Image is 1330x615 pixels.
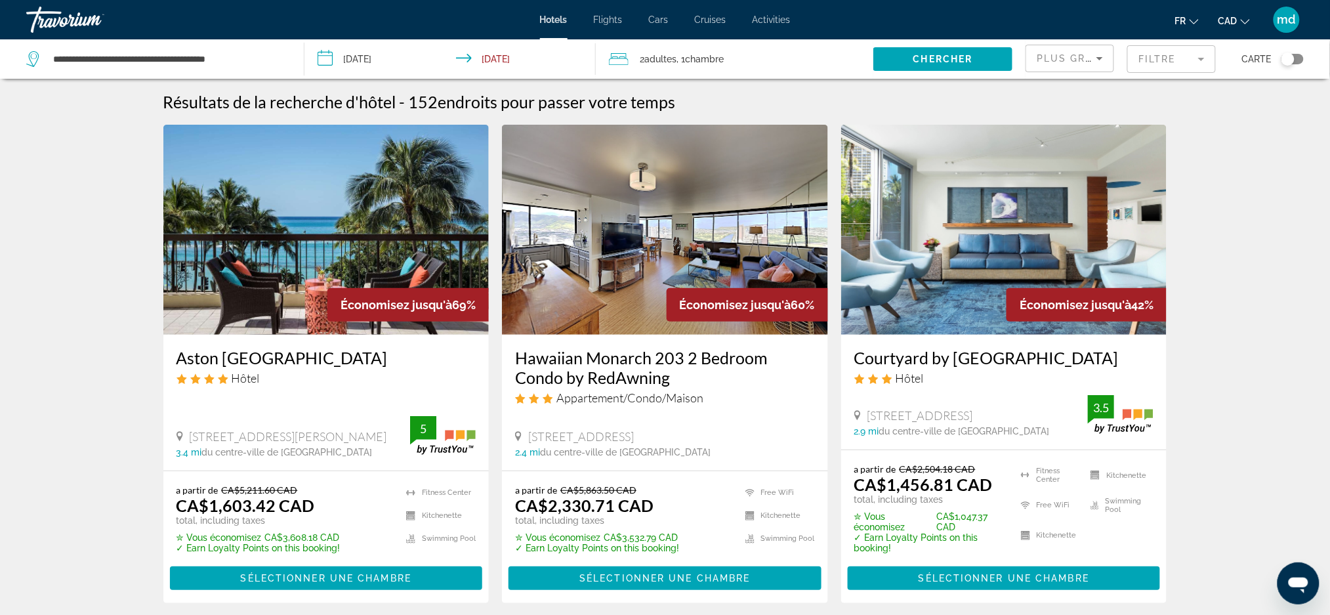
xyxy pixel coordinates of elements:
[1084,494,1153,517] li: Swimming Pool
[515,515,679,526] p: total, including taxes
[645,54,677,64] span: Adultes
[1242,50,1272,68] span: Carte
[222,484,298,496] del: CA$5,211.60 CAD
[556,391,703,405] span: Appartement/Condo/Maison
[410,421,436,436] div: 5
[739,507,815,524] li: Kitchenette
[400,92,405,112] span: -
[1278,13,1296,26] span: md
[854,348,1154,368] a: Courtyard by [GEOGRAPHIC_DATA]
[1218,11,1250,30] button: Change currency
[341,298,452,312] span: Économisez jusqu'à
[854,463,896,475] span: a partir de
[579,573,750,583] span: Sélectionner une chambre
[667,288,828,322] div: 60%
[640,50,677,68] span: 2
[163,92,396,112] h1: Résultats de la recherche d'hôtel
[515,484,557,496] span: a partir de
[560,484,636,496] del: CA$5,863.50 CAD
[190,429,387,444] span: [STREET_ADDRESS][PERSON_NAME]
[163,125,489,335] img: Hotel image
[540,14,568,25] a: Hotels
[1272,53,1304,65] button: Toggle map
[1270,6,1304,33] button: User Menu
[1037,51,1103,66] mat-select: Sort by
[854,475,993,494] ins: CA$1,456.81 CAD
[177,543,341,553] p: ✓ Earn Loyalty Points on this booking!
[540,447,711,457] span: du centre-ville de [GEOGRAPHIC_DATA]
[177,532,262,543] span: ✮ Vous économisez
[177,515,341,526] p: total, including taxes
[1037,53,1194,64] span: Plus grandes économies
[232,371,260,385] span: Hôtel
[879,426,1050,436] span: du centre-ville de [GEOGRAPHIC_DATA]
[900,463,976,475] del: CA$2,504.18 CAD
[241,573,411,583] span: Sélectionner une chambre
[1278,562,1320,604] iframe: Bouton de lancement de la fenêtre de messagerie
[1088,400,1114,415] div: 3.5
[515,348,815,387] a: Hawaiian Monarch 203 2 Bedroom Condo by RedAwning
[867,408,973,423] span: [STREET_ADDRESS]
[1084,463,1153,487] li: Kitchenette
[1218,16,1237,26] span: CAD
[170,566,483,590] button: Sélectionner une chambre
[400,484,476,501] li: Fitness Center
[854,532,1005,553] p: ✓ Earn Loyalty Points on this booking!
[739,484,815,501] li: Free WiFi
[400,507,476,524] li: Kitchenette
[26,3,157,37] a: Travorium
[177,484,218,496] span: a partir de
[841,125,1167,335] a: Hotel image
[177,348,476,368] a: Aston [GEOGRAPHIC_DATA]
[677,50,724,68] span: , 1
[854,426,879,436] span: 2.9 mi
[502,125,828,335] img: Hotel image
[680,298,791,312] span: Économisez jusqu'à
[202,447,373,457] span: du centre-ville de [GEOGRAPHIC_DATA]
[854,511,934,532] span: ✮ Vous économisez
[515,496,654,515] ins: CA$2,330.71 CAD
[854,511,1005,532] p: CA$1,047.37 CAD
[873,47,1012,71] button: Chercher
[686,54,724,64] span: Chambre
[649,14,669,25] a: Cars
[596,39,874,79] button: Travelers: 2 adults, 0 children
[1014,463,1084,487] li: Fitness Center
[509,566,821,590] button: Sélectionner une chambre
[327,288,489,322] div: 69%
[515,543,679,553] p: ✓ Earn Loyalty Points on this booking!
[848,566,1161,590] button: Sélectionner une chambre
[170,570,483,584] a: Sélectionner une chambre
[304,39,596,79] button: Check-in date: Nov 10, 2025 Check-out date: Nov 17, 2025
[177,496,315,515] ins: CA$1,603.42 CAD
[1014,524,1084,547] li: Kitchenette
[896,371,924,385] span: Hôtel
[528,429,634,444] span: [STREET_ADDRESS]
[177,532,341,543] p: CA$3,608.18 CAD
[695,14,726,25] a: Cruises
[1175,11,1199,30] button: Change language
[1175,16,1186,26] span: fr
[177,447,202,457] span: 3.4 mi
[410,416,476,455] img: trustyou-badge.svg
[438,92,676,112] span: endroits pour passer votre temps
[515,447,540,457] span: 2.4 mi
[594,14,623,25] a: Flights
[1014,494,1084,517] li: Free WiFi
[409,92,676,112] h2: 152
[1007,288,1167,322] div: 42%
[913,54,973,64] span: Chercher
[753,14,791,25] a: Activities
[177,371,476,385] div: 4 star Hotel
[739,530,815,547] li: Swimming Pool
[1088,395,1153,434] img: trustyou-badge.svg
